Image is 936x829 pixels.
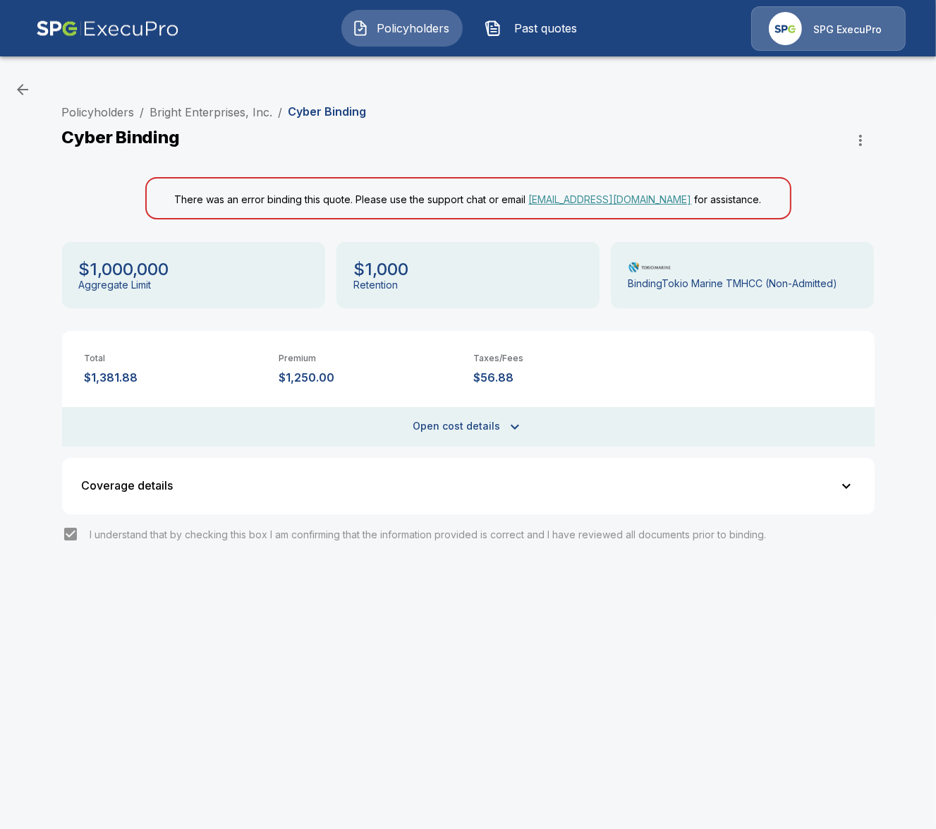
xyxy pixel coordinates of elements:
[485,20,502,37] img: Past quotes Icon
[71,466,866,506] button: Coverage details
[353,279,398,291] p: Retention
[62,104,367,121] nav: breadcrumb
[62,105,135,119] a: Policyholders
[85,353,268,364] p: Total
[474,353,657,364] p: Taxes/Fees
[751,6,906,51] a: Agency IconSPG ExecuPro
[79,279,152,291] p: Aggregate Limit
[375,20,452,37] span: Policyholders
[769,12,802,45] img: Agency Icon
[813,23,882,37] p: SPG ExecuPro
[353,259,408,279] p: $1,000
[288,105,367,119] p: Cyber Binding
[62,407,875,447] button: Open cost details
[140,104,145,121] li: /
[628,278,837,290] p: Binding Tokio Marine TMHCC (Non-Admitted)
[341,10,463,47] button: Policyholders IconPolicyholders
[529,193,692,205] a: [EMAIL_ADDRESS][DOMAIN_NAME]
[90,528,767,540] span: I understand that by checking this box I am confirming that the information provided is correct a...
[175,190,762,207] p: There was an error binding this quote. Please use the support chat or email for assistance.
[279,371,463,385] p: $1,250.00
[62,127,180,147] p: Cyber Binding
[85,371,268,385] p: $1,381.88
[474,10,595,47] button: Past quotes IconPast quotes
[150,105,273,119] a: Bright Enterprises, Inc.
[628,260,671,274] img: Carrier Logo
[79,259,169,279] p: $1,000,000
[36,6,179,51] img: AA Logo
[474,371,657,385] p: $56.88
[279,104,283,121] li: /
[352,20,369,37] img: Policyholders Icon
[82,480,838,492] div: Coverage details
[279,353,463,364] p: Premium
[507,20,585,37] span: Past quotes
